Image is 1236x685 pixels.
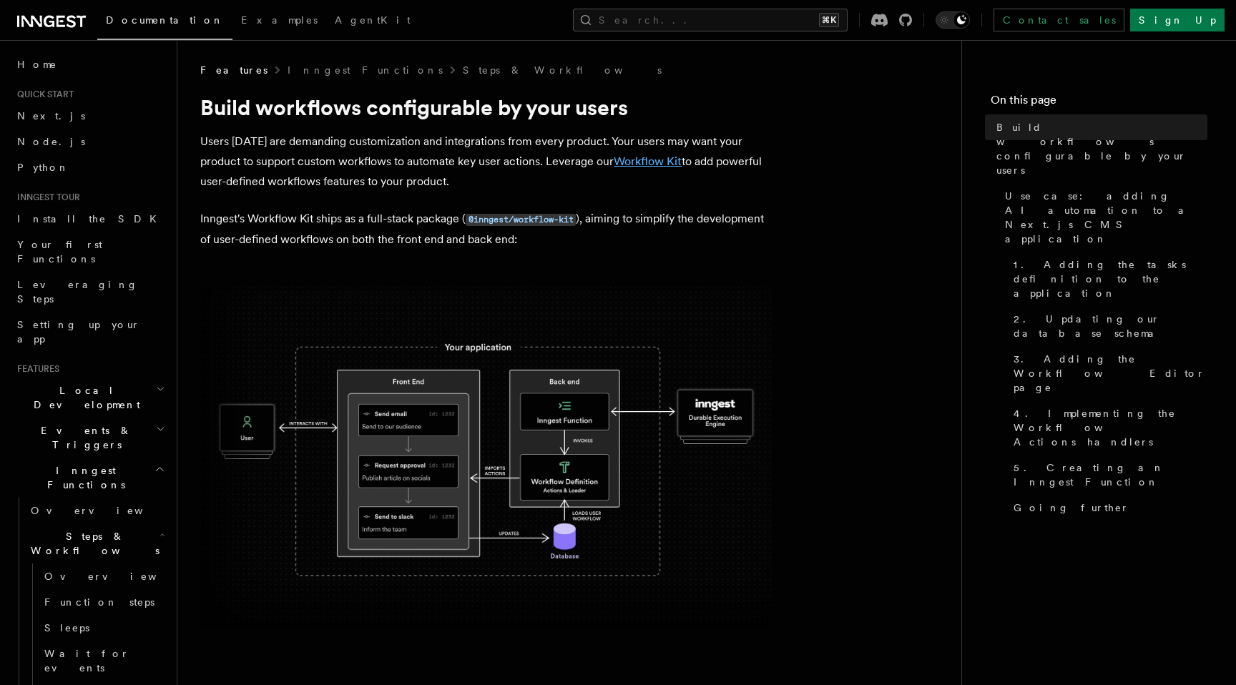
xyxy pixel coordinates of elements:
button: Search...⌘K [573,9,848,31]
span: 5. Creating an Inngest Function [1014,460,1207,489]
span: Build workflows configurable by your users [996,120,1207,177]
h4: On this page [991,92,1207,114]
span: Inngest Functions [11,463,154,492]
span: 1. Adding the tasks definition to the application [1014,257,1207,300]
button: Steps & Workflows [25,523,168,563]
a: Sleeps [39,615,168,641]
a: Going further [1008,495,1207,521]
a: Use case: adding AI automation to a Next.js CMS application [999,183,1207,252]
a: Workflow Kit [614,154,682,168]
p: Users [DATE] are demanding customization and integrations from every product. Your users may want... [200,132,772,192]
span: Documentation [106,14,224,26]
span: Local Development [11,383,156,412]
img: The Workflow Kit provides a Workflow Engine to compose workflow actions on the back end and a set... [200,287,772,629]
button: Events & Triggers [11,418,168,458]
a: Install the SDK [11,206,168,232]
a: Examples [232,4,326,39]
a: Overview [39,563,168,589]
a: @inngest/workflow-kit [466,212,576,225]
span: 4. Implementing the Workflow Actions handlers [1014,406,1207,449]
a: Inngest Functions [288,63,443,77]
a: 4. Implementing the Workflow Actions handlers [1008,400,1207,455]
button: Inngest Functions [11,458,168,498]
span: Leveraging Steps [17,279,138,305]
span: Inngest tour [11,192,80,203]
span: Node.js [17,136,85,147]
a: Setting up your app [11,312,168,352]
h1: Build workflows configurable by your users [200,94,772,120]
a: 1. Adding the tasks definition to the application [1008,252,1207,306]
a: Build workflows configurable by your users [991,114,1207,183]
span: AgentKit [335,14,411,26]
a: Your first Functions [11,232,168,272]
span: Wait for events [44,648,129,674]
a: Leveraging Steps [11,272,168,312]
a: Documentation [97,4,232,40]
span: Use case: adding AI automation to a Next.js CMS application [1005,189,1207,246]
a: AgentKit [326,4,419,39]
span: Quick start [11,89,74,100]
span: 2. Updating our database schema [1014,312,1207,340]
code: @inngest/workflow-kit [466,214,576,226]
a: 5. Creating an Inngest Function [1008,455,1207,495]
span: Your first Functions [17,239,102,265]
a: Next.js [11,103,168,129]
span: 3. Adding the Workflow Editor page [1014,352,1207,395]
kbd: ⌘K [819,13,839,27]
a: Contact sales [994,9,1124,31]
span: Install the SDK [17,213,165,225]
span: Events & Triggers [11,423,156,452]
span: Python [17,162,69,173]
p: Inngest's Workflow Kit ships as a full-stack package ( ), aiming to simplify the development of u... [200,209,772,250]
a: Steps & Workflows [463,63,662,77]
a: Python [11,154,168,180]
a: Function steps [39,589,168,615]
span: Sleeps [44,622,89,634]
button: Local Development [11,378,168,418]
span: Steps & Workflows [25,529,160,558]
span: Features [200,63,268,77]
a: 3. Adding the Workflow Editor page [1008,346,1207,400]
a: 2. Updating our database schema [1008,306,1207,346]
span: Overview [44,571,192,582]
span: Features [11,363,59,375]
span: Home [17,57,57,72]
span: Next.js [17,110,85,122]
a: Wait for events [39,641,168,681]
a: Sign Up [1130,9,1225,31]
a: Home [11,51,168,77]
span: Setting up your app [17,319,140,345]
a: Node.js [11,129,168,154]
span: Examples [241,14,318,26]
button: Toggle dark mode [936,11,970,29]
span: Overview [31,505,178,516]
span: Function steps [44,596,154,608]
span: Going further [1014,501,1129,515]
a: Overview [25,498,168,523]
